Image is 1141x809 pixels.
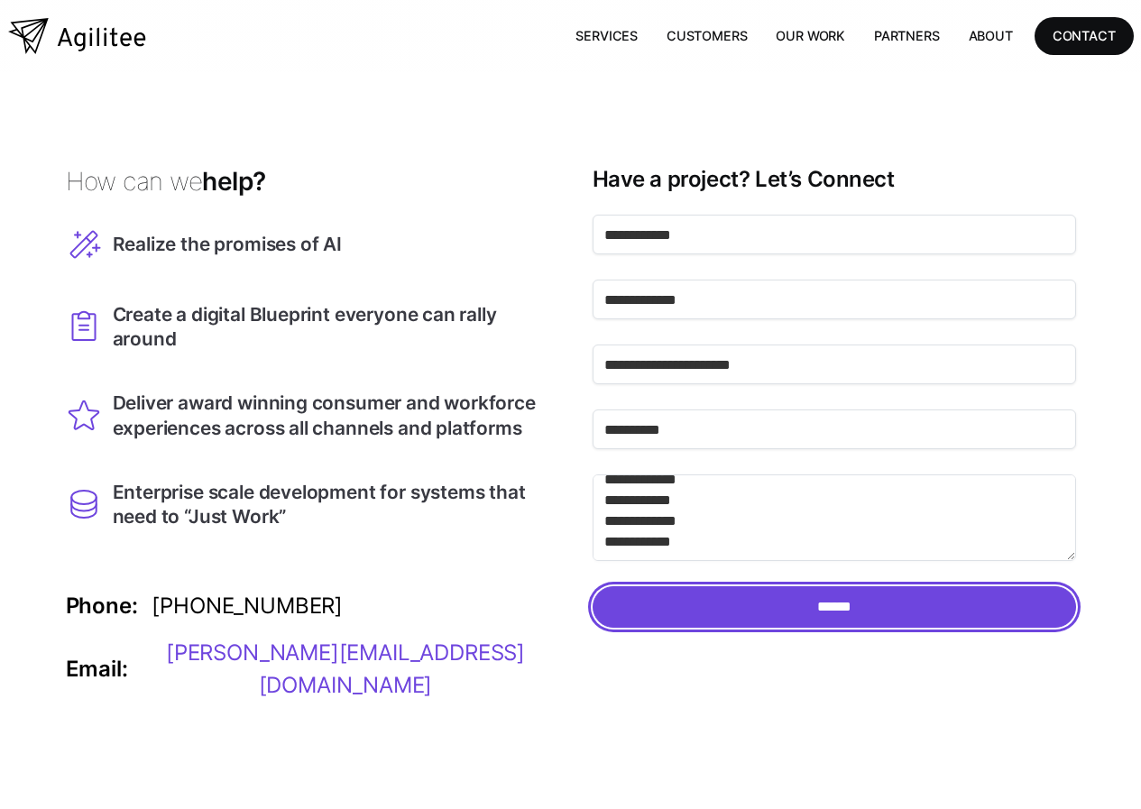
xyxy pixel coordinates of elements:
a: CONTACT [1035,17,1134,54]
div: Deliver award winning consumer and workforce experiences across all channels and platforms [113,391,549,439]
div: Enterprise scale development for systems that need to “Just Work” [113,480,549,529]
div: Email: [66,658,128,680]
span: How can we [66,166,203,197]
a: About [954,17,1027,54]
a: Our Work [761,17,860,54]
form: Contact Form [593,215,1076,639]
a: home [8,18,146,54]
div: [PERSON_NAME][EMAIL_ADDRESS][DOMAIN_NAME] [142,637,548,702]
a: Services [561,17,652,54]
div: [PHONE_NUMBER] [152,590,343,622]
div: Create a digital Blueprint everyone can rally around [113,302,549,351]
div: Realize the promises of AI [113,232,342,256]
h3: Have a project? Let’s Connect [593,166,1076,193]
div: CONTACT [1053,24,1116,47]
a: Customers [652,17,761,54]
h3: help? [66,166,549,198]
a: Partners [860,17,954,54]
div: Phone: [66,595,138,617]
